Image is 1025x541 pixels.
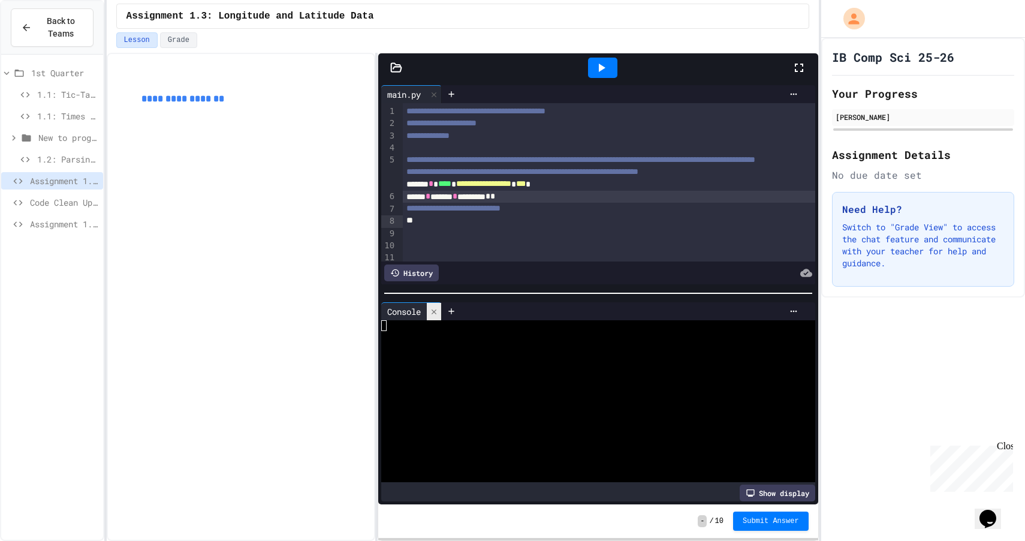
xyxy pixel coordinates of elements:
[381,88,427,101] div: main.py
[381,215,396,227] div: 8
[381,142,396,154] div: 4
[743,516,799,526] span: Submit Answer
[832,49,954,65] h1: IB Comp Sci 25-26
[842,221,1004,269] p: Switch to "Grade View" to access the chat feature and communicate with your teacher for help and ...
[733,512,809,531] button: Submit Answer
[116,32,158,48] button: Lesson
[11,8,94,47] button: Back to Teams
[842,202,1004,217] h3: Need Help?
[381,305,427,318] div: Console
[126,9,374,23] span: Assignment 1.3: Longitude and Latitude Data
[698,515,707,527] span: -
[381,240,396,252] div: 10
[381,203,396,215] div: 7
[381,302,442,320] div: Console
[384,265,439,281] div: History
[5,5,83,76] div: Chat with us now!Close
[30,175,98,187] span: Assignment 1.3: Longitude and Latitude Data
[38,131,98,144] span: New to programming exercises
[831,5,868,32] div: My Account
[381,85,442,103] div: main.py
[30,196,98,209] span: Code Clean Up Assignment
[381,130,396,142] div: 3
[715,516,723,526] span: 10
[37,88,98,101] span: 1.1: Tic-Tac-Toe (Year 2)
[30,218,98,230] span: Assignment 1.4: Reading and Parsing Data
[832,146,1014,163] h2: Assignment Details
[381,154,396,191] div: 5
[832,168,1014,182] div: No due date set
[37,110,98,122] span: 1.1: Times Table (Year 1/SL)
[975,493,1013,529] iframe: chat widget
[381,252,396,264] div: 11
[381,228,396,240] div: 9
[381,191,396,203] div: 6
[709,516,713,526] span: /
[925,441,1013,492] iframe: chat widget
[836,112,1011,122] div: [PERSON_NAME]
[381,106,396,118] div: 1
[37,153,98,166] span: 1.2: Parsing Time Data
[39,15,83,40] span: Back to Teams
[832,85,1014,102] h2: Your Progress
[160,32,197,48] button: Grade
[740,485,815,501] div: Show display
[381,118,396,130] div: 2
[31,67,98,79] span: 1st Quarter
